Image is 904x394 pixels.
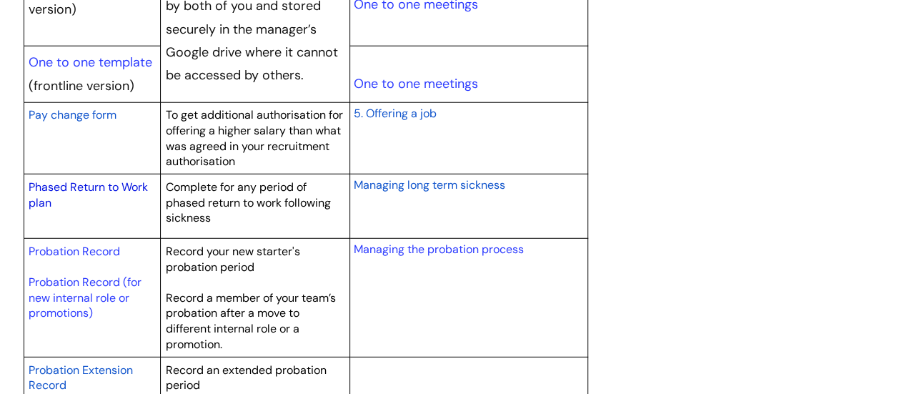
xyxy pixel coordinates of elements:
[353,242,523,257] a: Managing the probation process
[166,179,331,225] span: Complete for any period of phased return to work following sickness
[166,244,300,275] span: Record your new starter's probation period
[166,290,336,352] span: Record a member of your team’s probation after a move to different internal role or a promotion.
[166,363,327,393] span: Record an extended probation period
[353,177,505,192] span: Managing long term sickness
[29,275,141,320] a: Probation Record (for new internal role or promotions)
[353,176,505,193] a: Managing long term sickness
[29,106,116,123] a: Pay change form
[29,107,116,122] span: Pay change form
[29,179,148,210] a: Phased Return to Work plan
[353,75,477,92] a: One to one meetings
[29,363,133,393] span: Probation Extension Record
[353,104,436,122] a: 5. Offering a job
[166,107,343,169] span: To get additional authorisation for offering a higher salary than what was agreed in your recruit...
[29,361,133,394] a: Probation Extension Record
[353,106,436,121] span: 5. Offering a job
[29,244,120,259] a: Probation Record
[29,54,152,71] a: One to one template
[24,46,161,102] td: (frontline version)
